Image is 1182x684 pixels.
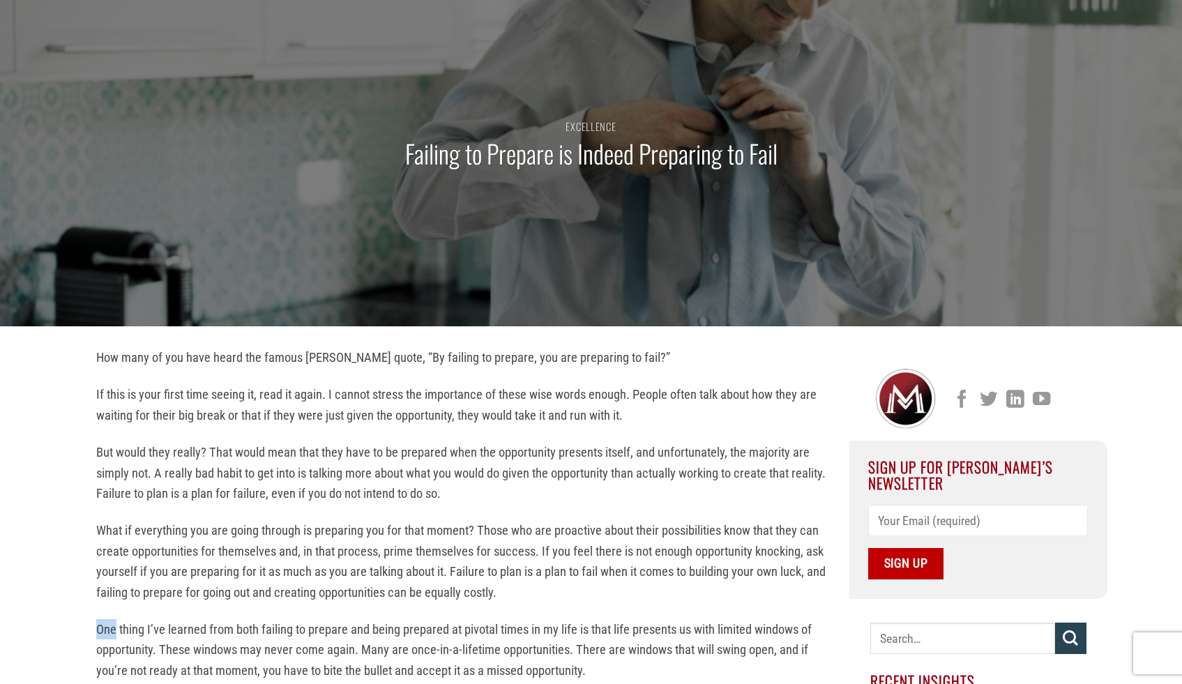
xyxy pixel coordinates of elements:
p: But would they really? That would mean that they have to be prepared when the opportunity present... [96,442,828,503]
p: What if everything you are going through is preparing you for that moment? Those who are proactiv... [96,520,828,602]
a: Excellence [566,119,616,134]
p: If this is your first time seeing it, read it again. I cannot stress the importance of these wise... [96,384,828,425]
h1: Failing to Prepare is Indeed Preparing to Fail [405,137,778,170]
form: Contact form [868,505,1088,579]
span: Sign Up For [PERSON_NAME]’s Newsletter [868,456,1053,493]
p: How many of you have heard the famous [PERSON_NAME] quote, “By failing to prepare, you are prepar... [96,347,828,367]
input: Your Email (required) [868,505,1088,536]
p: One thing I’ve learned from both failing to prepare and being prepared at pivotal times in my lif... [96,619,828,681]
a: Follow on LinkedIn [1006,390,1024,410]
a: Follow on Facebook [953,390,971,410]
a: Follow on Twitter [980,390,997,410]
input: Sign Up [868,548,944,579]
input: Search… [870,623,1055,654]
button: Submit [1055,623,1086,654]
a: Follow on YouTube [1033,390,1050,410]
